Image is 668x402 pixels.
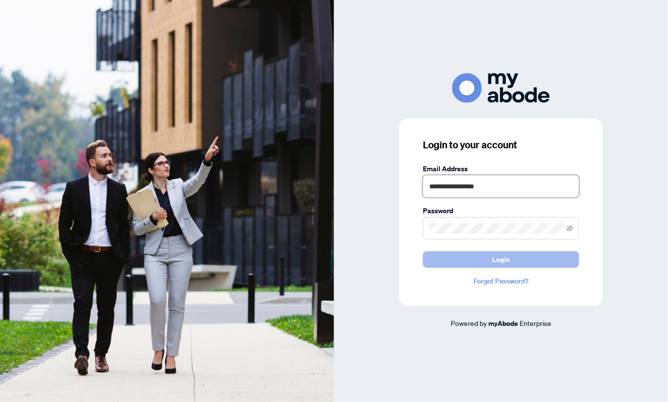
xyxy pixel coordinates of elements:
[452,73,550,103] img: ma-logo
[566,225,573,232] span: eye-invisible
[492,252,510,267] span: Login
[423,251,579,268] button: Login
[423,276,579,286] a: Forgot Password?
[451,319,487,327] span: Powered by
[423,163,579,174] label: Email Address
[423,205,579,216] label: Password
[423,138,579,152] h3: Login to your account
[520,319,551,327] span: Enterprise
[488,318,518,329] a: myAbode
